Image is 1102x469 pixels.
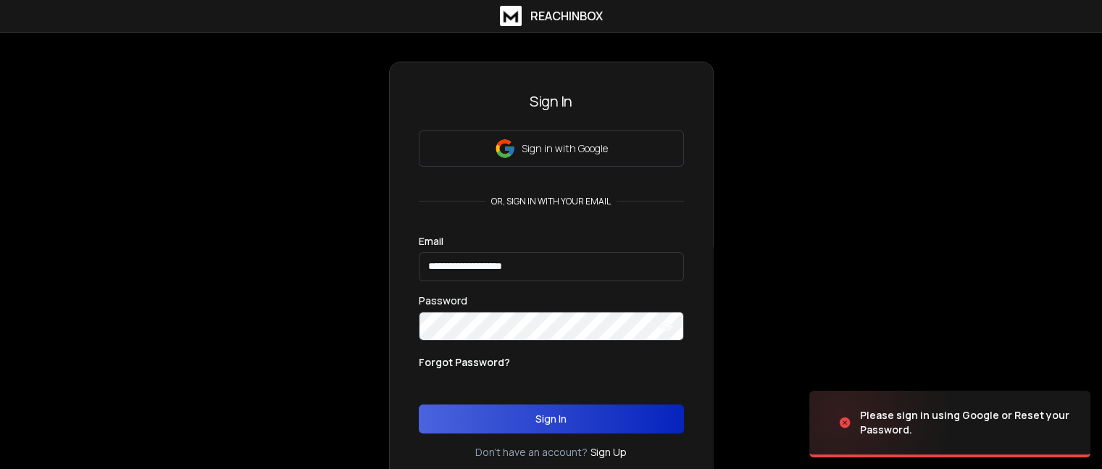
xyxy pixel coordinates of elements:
a: Sign Up [590,445,627,460]
h1: ReachInbox [530,7,603,25]
p: Sign in with Google [522,141,608,156]
img: logo [500,6,522,26]
label: Password [419,296,467,306]
label: Email [419,236,443,246]
a: ReachInbox [500,6,603,26]
p: Forgot Password? [419,355,510,370]
p: or, sign in with your email [485,196,617,207]
button: Sign In [419,404,684,433]
h3: Sign In [419,91,684,112]
img: image [809,383,954,462]
div: Please sign in using Google or Reset your Password. [860,408,1073,437]
p: Don't have an account? [475,445,588,460]
button: Sign in with Google [419,130,684,167]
